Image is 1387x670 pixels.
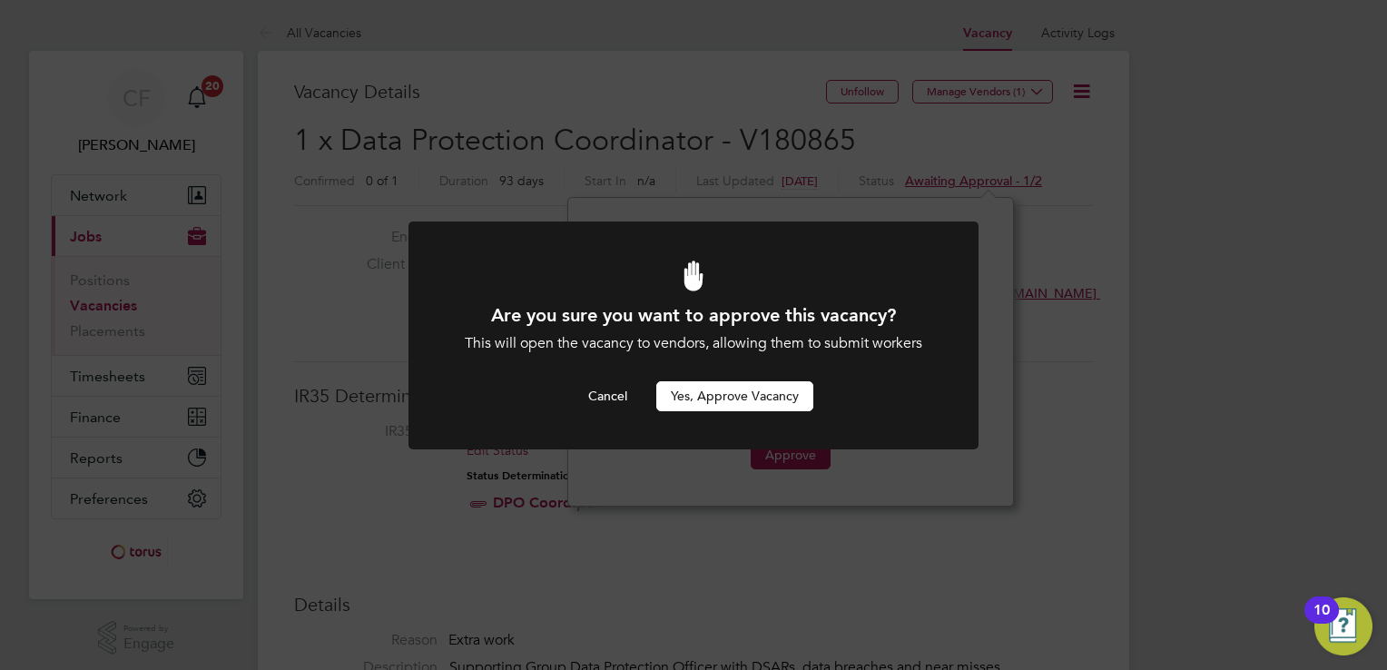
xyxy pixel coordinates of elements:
button: Cancel [574,381,642,410]
button: Open Resource Center, 10 new notifications [1314,597,1372,655]
h1: Are you sure you want to approve this vacancy? [457,303,930,327]
button: Yes, Approve Vacancy [656,381,813,410]
div: 10 [1313,610,1330,634]
span: This will open the vacancy to vendors, allowing them to submit workers [465,334,922,352]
